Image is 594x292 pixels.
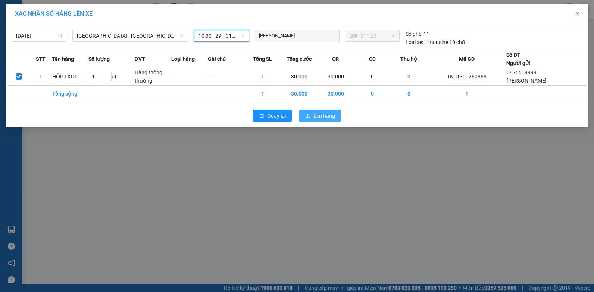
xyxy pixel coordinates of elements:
[318,68,354,86] td: 30.000
[244,68,281,86] td: 1
[52,55,74,63] span: Tên hàng
[259,113,264,119] span: rollback
[507,69,537,75] span: 0876619999
[208,68,244,86] td: ---
[253,110,292,122] button: rollbackQuay lại
[406,38,465,46] div: Limousine 10 chỗ
[134,68,171,86] td: Hàng thông thường
[77,30,184,41] span: Hà Nội - Thanh Hóa
[567,4,588,25] button: Close
[267,112,286,120] span: Quay lại
[36,55,46,63] span: STT
[134,55,145,63] span: ĐVT
[253,55,272,63] span: Tổng SL
[427,86,506,102] td: 1
[332,55,339,63] span: CR
[53,13,155,21] strong: CÔNG TY TNHH VĨNH QUANG
[71,40,88,45] span: Website
[16,32,55,40] input: 13/09/2025
[506,51,530,67] div: Số ĐT Người gửi
[354,86,391,102] td: 0
[244,86,281,102] td: 1
[208,55,226,63] span: Ghi chú
[71,38,137,46] strong: : [DOMAIN_NAME]
[313,112,335,120] span: Lên hàng
[318,86,354,102] td: 30.000
[406,30,422,38] span: Số ghế:
[406,38,423,46] span: Loại xe:
[369,55,376,63] span: CC
[7,12,42,47] img: logo
[281,68,318,86] td: 30.000
[88,55,110,63] span: Số lượng
[305,113,310,119] span: upload
[30,68,52,86] td: 1
[406,30,429,38] div: 11
[391,68,427,86] td: 0
[427,68,506,86] td: TKC1309250868
[354,68,391,86] td: 0
[400,55,417,63] span: Thu hộ
[52,68,88,86] td: HỘP LKDT
[52,86,88,102] td: Tổng cộng
[198,30,244,41] span: 10:30 - 29F-011.23
[171,68,208,86] td: ---
[299,110,341,122] button: uploadLên hàng
[575,11,581,17] span: close
[350,30,396,41] span: 29F-011.23
[281,86,318,102] td: 30.000
[287,55,312,63] span: Tổng cước
[179,34,184,38] span: down
[459,55,475,63] span: Mã GD
[15,10,93,17] span: XÁC NHẬN SỐ HÀNG LÊN XE
[507,78,547,84] span: [PERSON_NAME]
[80,31,128,37] strong: Hotline : 0889 23 23 23
[257,32,296,40] span: [PERSON_NAME]
[391,86,427,102] td: 0
[88,68,135,86] td: / 1
[171,55,195,63] span: Loại hàng
[74,22,134,30] strong: PHIẾU GỬI HÀNG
